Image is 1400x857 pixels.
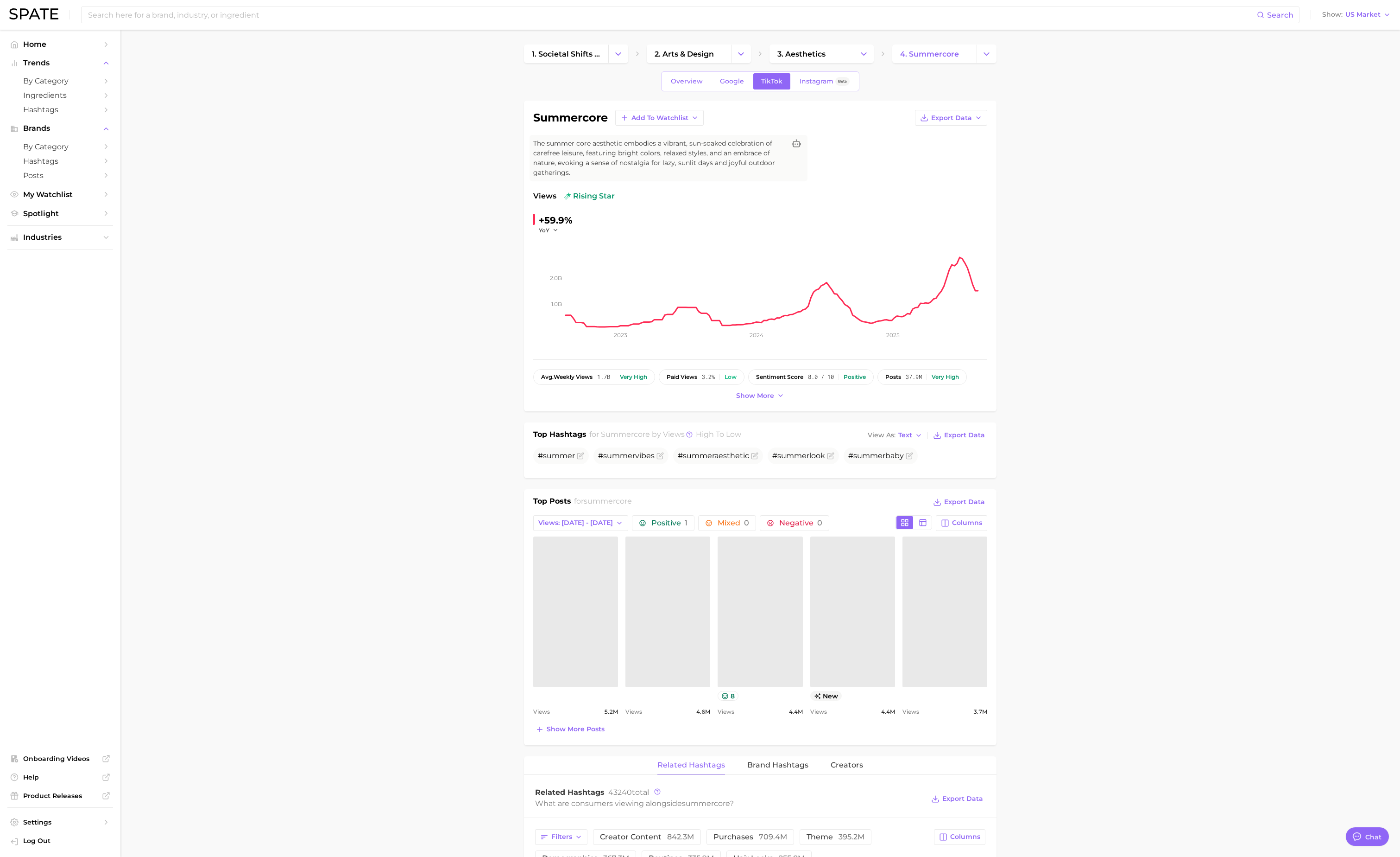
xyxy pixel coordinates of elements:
[656,452,664,460] button: Flag as miscategorized or irrelevant
[23,792,97,800] span: Product Releases
[736,392,774,400] span: Show more
[725,374,737,380] div: Low
[663,73,711,90] a: Overview
[667,374,697,380] span: paid views
[807,833,864,841] span: theme
[551,833,572,841] span: Filters
[23,755,97,763] span: Onboarding Videos
[23,171,97,180] span: Posts
[9,8,58,19] img: SPATE
[589,429,741,442] h2: for by Views
[564,191,615,202] span: rising star
[23,837,106,845] span: Log Out
[929,793,985,806] button: Export Data
[718,706,734,717] span: Views
[932,374,959,380] div: Very high
[533,191,556,202] span: Views
[535,829,587,845] button: Filters
[7,752,113,766] a: Onboarding Videos
[817,518,822,527] span: 0
[584,497,632,505] span: summercore
[564,192,571,200] img: rising star
[7,834,113,850] a: Log out. Currently logged in with e-mail fekpe@takasago.com.
[533,369,655,385] button: avg.weekly views1.7bVery high
[915,110,987,126] button: Export Data
[597,374,610,380] span: 1.7b
[720,77,744,85] span: Google
[769,45,854,63] a: 3. aesthetics
[7,206,113,221] a: Spotlight
[23,77,97,85] span: by Category
[718,519,749,527] span: Mixed
[647,45,731,63] a: 2. arts & design
[7,770,113,784] a: Help
[712,73,752,90] a: Google
[23,142,97,151] span: by Category
[547,725,605,733] span: Show more posts
[533,496,571,510] h1: Top Posts
[535,797,924,810] div: What are consumers viewing alongside ?
[868,433,895,438] span: View As
[671,77,703,85] span: Overview
[23,157,97,166] span: Hashtags
[931,496,987,509] button: Export Data
[601,430,650,439] span: summercore
[810,706,827,717] span: Views
[7,102,113,117] a: Hashtags
[524,45,608,63] a: 1. societal shifts & culture
[533,139,785,178] span: The summer core aesthetic embodies a vibrant, sun-soaked celebration of carefree leisure, featuri...
[615,110,704,126] button: Add to Watchlist
[779,519,822,527] span: Negative
[881,706,895,717] span: 4.4m
[808,374,834,380] span: 8.0 / 10
[936,515,987,531] button: Columns
[952,519,982,527] span: Columns
[973,706,987,717] span: 3.7m
[23,105,97,114] span: Hashtags
[753,73,790,90] a: TikTok
[713,833,787,841] span: purchases
[756,374,803,380] span: sentiment score
[906,452,913,460] button: Flag as miscategorized or irrelevant
[844,374,866,380] div: Positive
[1320,9,1393,21] button: ShowUS Market
[934,829,985,845] button: Columns
[839,832,864,841] span: 395.2m
[23,190,97,199] span: My Watchlist
[718,691,738,701] button: 8
[744,518,749,527] span: 0
[902,706,919,717] span: Views
[667,832,694,841] span: 842.3m
[777,50,826,58] span: 3. aesthetics
[533,723,607,736] button: Show more posts
[885,374,901,380] span: posts
[608,788,649,797] span: total
[7,187,113,202] a: My Watchlist
[533,706,550,717] span: Views
[631,114,688,122] span: Add to Watchlist
[608,45,628,63] button: Change Category
[598,451,655,460] span: #summervibes
[1345,12,1381,17] span: US Market
[600,833,694,841] span: creator content
[886,332,900,339] tspan: 2025
[538,519,613,527] span: Views: [DATE] - [DATE]
[23,818,97,826] span: Settings
[651,519,687,527] span: Positive
[23,59,97,67] span: Trends
[539,226,549,234] span: YoY
[977,45,996,63] button: Change Category
[7,154,113,168] a: Hashtags
[678,451,749,460] span: #summeraesthetic
[539,213,573,228] div: +59.9%
[7,37,113,51] a: Home
[7,122,113,135] button: Brands
[865,429,925,441] button: View AsText
[848,451,904,460] span: #summerbaby
[533,515,628,531] button: Views: [DATE] - [DATE]
[734,390,787,402] button: Show more
[751,452,758,460] button: Flag as miscategorized or irrelevant
[792,73,858,90] a: InstagramBeta
[731,45,751,63] button: Change Category
[541,373,554,380] abbr: average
